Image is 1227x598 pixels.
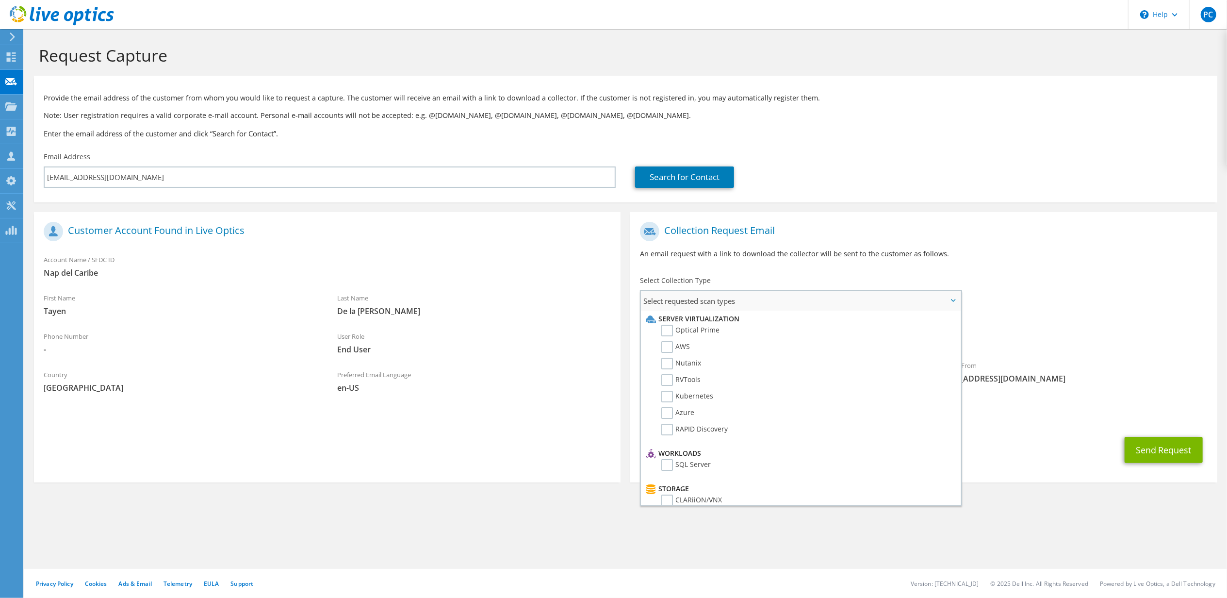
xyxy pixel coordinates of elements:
[661,495,722,506] label: CLARiiON/VNX
[635,166,734,188] a: Search for Contact
[661,358,701,369] label: Nutanix
[924,355,1217,389] div: Sender & From
[34,365,327,398] div: Country
[44,344,318,355] span: -
[643,448,956,459] li: Workloads
[630,394,1217,427] div: CC & Reply To
[119,580,152,588] a: Ads & Email
[643,483,956,495] li: Storage
[327,288,621,321] div: Last Name
[164,580,192,588] a: Telemetry
[44,222,606,241] h1: Customer Account Found in Live Optics
[661,391,713,402] label: Kubernetes
[337,306,611,316] span: De la [PERSON_NAME]
[34,249,621,283] div: Account Name / SFDC ID
[661,341,690,353] label: AWS
[933,373,1208,384] span: [EMAIL_ADDRESS][DOMAIN_NAME]
[85,580,107,588] a: Cookies
[661,459,711,471] label: SQL Server
[39,45,1208,66] h1: Request Capture
[1201,7,1216,22] span: PC
[337,382,611,393] span: en-US
[661,407,694,419] label: Azure
[44,267,611,278] span: Nap del Caribe
[230,580,253,588] a: Support
[44,128,1208,139] h3: Enter the email address of the customer and click “Search for Contact”.
[661,424,728,435] label: RAPID Discovery
[640,222,1202,241] h1: Collection Request Email
[641,291,961,311] span: Select requested scan types
[640,276,711,285] label: Select Collection Type
[34,288,327,321] div: First Name
[661,374,701,386] label: RVTools
[34,326,327,360] div: Phone Number
[991,580,1088,588] li: © 2025 Dell Inc. All Rights Reserved
[36,580,73,588] a: Privacy Policy
[643,313,956,325] li: Server Virtualization
[1125,437,1203,463] button: Send Request
[44,110,1208,121] p: Note: User registration requires a valid corporate e-mail account. Personal e-mail accounts will ...
[911,580,979,588] li: Version: [TECHNICAL_ID]
[327,326,621,360] div: User Role
[661,325,720,336] label: Optical Prime
[204,580,219,588] a: EULA
[44,306,318,316] span: Tayen
[1140,10,1149,19] svg: \n
[630,355,924,389] div: To
[630,315,1217,350] div: Requested Collections
[640,249,1207,259] p: An email request with a link to download the collector will be sent to the customer as follows.
[44,152,90,162] label: Email Address
[44,93,1208,103] p: Provide the email address of the customer from whom you would like to request a capture. The cust...
[44,382,318,393] span: [GEOGRAPHIC_DATA]
[1100,580,1215,588] li: Powered by Live Optics, a Dell Technology
[337,344,611,355] span: End User
[327,365,621,398] div: Preferred Email Language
